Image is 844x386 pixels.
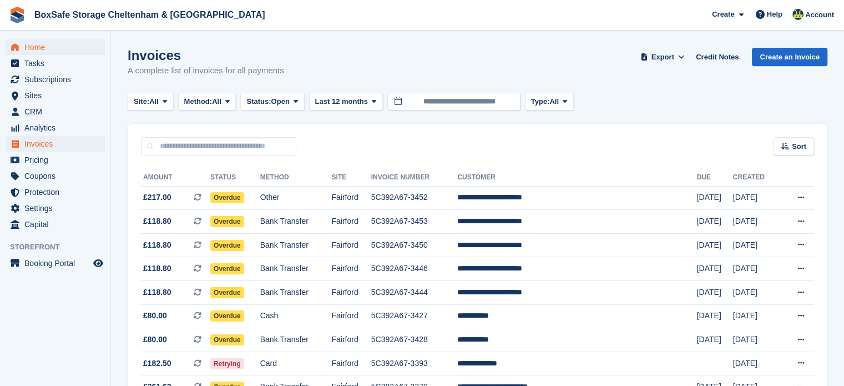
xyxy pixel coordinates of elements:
td: [DATE] [697,304,733,328]
span: Overdue [210,240,244,251]
a: BoxSafe Storage Cheltenham & [GEOGRAPHIC_DATA] [30,6,269,24]
td: [DATE] [697,186,733,210]
h1: Invoices [128,48,284,63]
span: £118.80 [143,263,171,274]
td: Fairford [331,352,371,375]
td: Fairford [331,186,371,210]
td: [DATE] [697,257,733,281]
span: Tasks [24,56,91,71]
td: 5C392A67-3444 [371,281,458,305]
span: Create [712,9,734,20]
td: [DATE] [697,328,733,352]
span: Analytics [24,120,91,136]
a: Create an Invoice [752,48,827,66]
span: Overdue [210,216,244,227]
span: Overdue [210,192,244,203]
span: Method: [184,96,213,107]
span: £182.50 [143,358,171,369]
a: menu [6,255,105,271]
span: £118.80 [143,287,171,298]
td: 5C392A67-3446 [371,257,458,281]
td: [DATE] [697,281,733,305]
td: [DATE] [733,257,780,281]
span: Overdue [210,287,244,298]
th: Created [733,169,780,187]
span: Overdue [210,263,244,274]
span: Help [767,9,782,20]
a: menu [6,152,105,168]
td: Bank Transfer [260,328,332,352]
td: 5C392A67-3453 [371,210,458,234]
th: Site [331,169,371,187]
span: Site: [134,96,149,107]
td: Fairford [331,328,371,352]
span: Pricing [24,152,91,168]
td: [DATE] [733,352,780,375]
td: Bank Transfer [260,233,332,257]
td: Bank Transfer [260,210,332,234]
td: [DATE] [733,210,780,234]
td: Bank Transfer [260,281,332,305]
button: Status: Open [240,93,304,111]
td: [DATE] [733,233,780,257]
td: 5C392A67-3452 [371,186,458,210]
span: Overdue [210,334,244,345]
span: Booking Portal [24,255,91,271]
a: menu [6,72,105,87]
td: Card [260,352,332,375]
td: [DATE] [733,328,780,352]
a: menu [6,88,105,103]
td: 5C392A67-3427 [371,304,458,328]
a: menu [6,120,105,136]
td: [DATE] [733,281,780,305]
span: Storefront [10,242,110,253]
span: Type: [531,96,550,107]
button: Type: All [525,93,574,111]
td: Fairford [331,210,371,234]
span: £217.00 [143,192,171,203]
td: Fairford [331,281,371,305]
img: Kim Virabi [792,9,803,20]
span: Sort [792,141,806,152]
td: Fairford [331,304,371,328]
button: Export [638,48,687,66]
td: [DATE] [733,304,780,328]
td: Fairford [331,257,371,281]
a: menu [6,168,105,184]
td: [DATE] [697,233,733,257]
span: Sites [24,88,91,103]
span: Capital [24,217,91,232]
a: menu [6,136,105,152]
a: menu [6,56,105,71]
th: Amount [141,169,210,187]
span: Settings [24,200,91,216]
span: Invoices [24,136,91,152]
span: All [149,96,159,107]
button: Method: All [178,93,236,111]
span: Export [651,52,674,63]
img: stora-icon-8386f47178a22dfd0bd8f6a31ec36ba5ce8667c1dd55bd0f319d3a0aa187defe.svg [9,7,26,23]
th: Customer [457,169,696,187]
td: 5C392A67-3393 [371,352,458,375]
th: Due [697,169,733,187]
a: menu [6,184,105,200]
button: Last 12 months [309,93,383,111]
td: Bank Transfer [260,257,332,281]
span: Overdue [210,310,244,322]
span: All [549,96,559,107]
a: menu [6,104,105,119]
th: Invoice Number [371,169,458,187]
span: Coupons [24,168,91,184]
a: Preview store [92,257,105,270]
span: CRM [24,104,91,119]
span: £80.00 [143,310,167,322]
span: Account [805,9,834,21]
td: Cash [260,304,332,328]
td: 5C392A67-3450 [371,233,458,257]
th: Status [210,169,260,187]
span: £80.00 [143,334,167,345]
p: A complete list of invoices for all payments [128,64,284,77]
td: [DATE] [697,210,733,234]
span: Open [271,96,290,107]
span: Last 12 months [315,96,368,107]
